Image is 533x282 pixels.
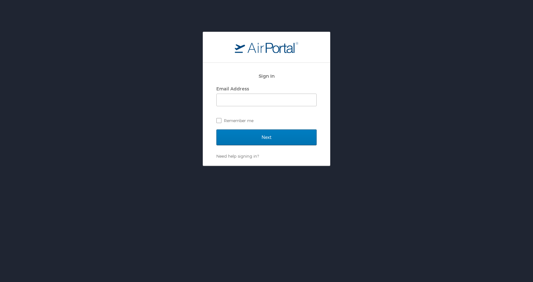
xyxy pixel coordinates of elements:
label: Email Address [216,86,249,91]
a: Need help signing in? [216,154,259,159]
label: Remember me [216,116,317,125]
input: Next [216,129,317,145]
h2: Sign In [216,72,317,80]
img: logo [235,42,298,53]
